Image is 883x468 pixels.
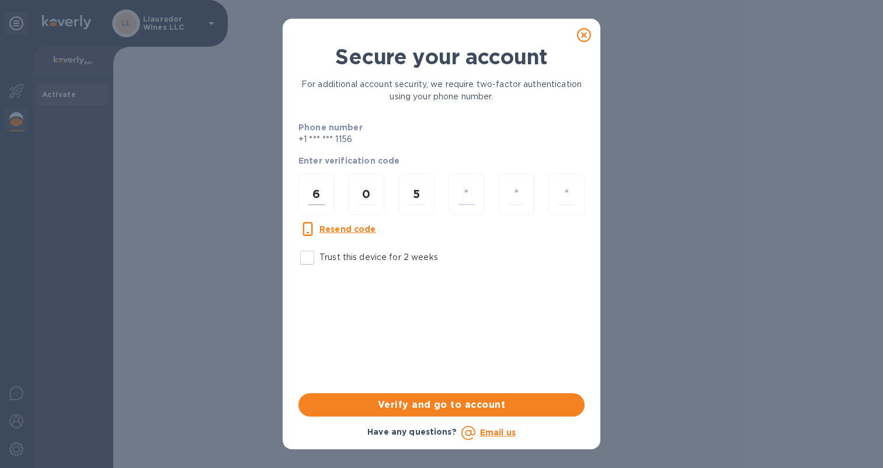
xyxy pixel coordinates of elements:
[298,393,585,417] button: Verify and go to account
[298,78,585,103] p: For additional account security, we require two-factor authentication using your phone number.
[480,428,516,437] a: Email us
[367,427,457,436] b: Have any questions?
[298,44,585,69] h1: Secure your account
[319,251,438,264] p: Trust this device for 2 weeks
[308,398,575,412] span: Verify and go to account
[298,123,363,132] b: Phone number
[319,224,376,234] u: Resend code
[298,155,585,167] p: Enter verification code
